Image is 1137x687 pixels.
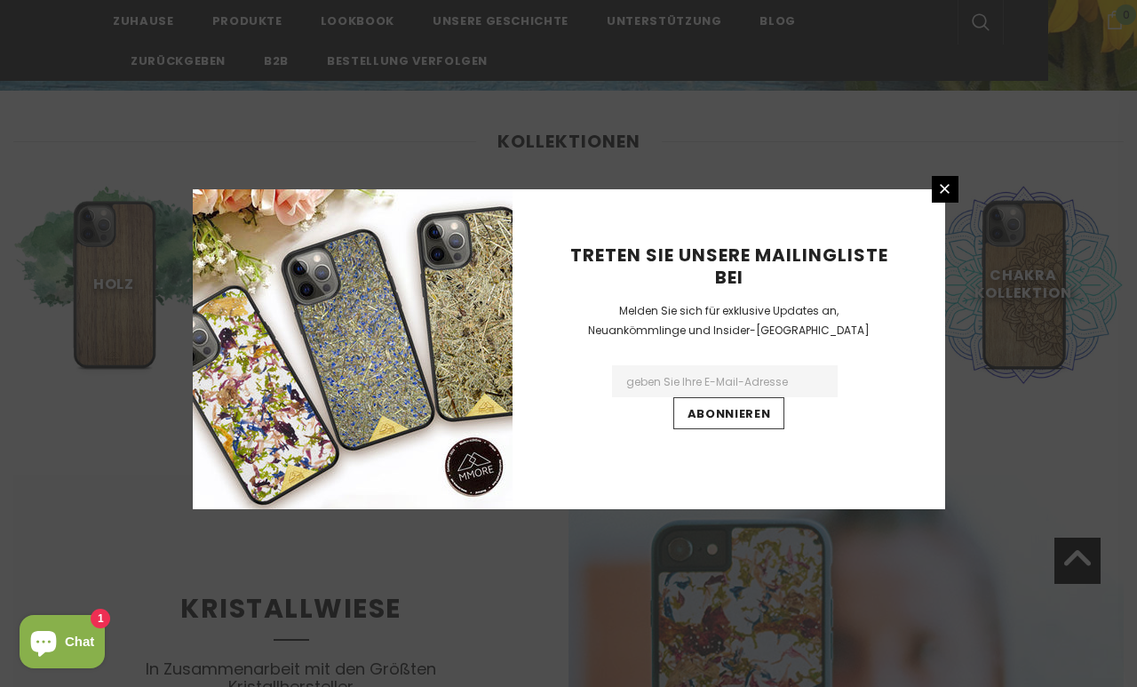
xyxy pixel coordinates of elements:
[932,176,958,203] a: Schließen
[570,243,888,290] span: Treten Sie unsere Mailingliste bei
[588,303,870,338] span: Melden Sie sich für exklusive Updates an, Neuankömmlinge und Insider-[GEOGRAPHIC_DATA]
[14,615,110,673] inbox-online-store-chat: Onlineshop-Chat von Shopify
[612,365,838,397] input: Email Address
[673,397,785,429] input: Abonnieren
